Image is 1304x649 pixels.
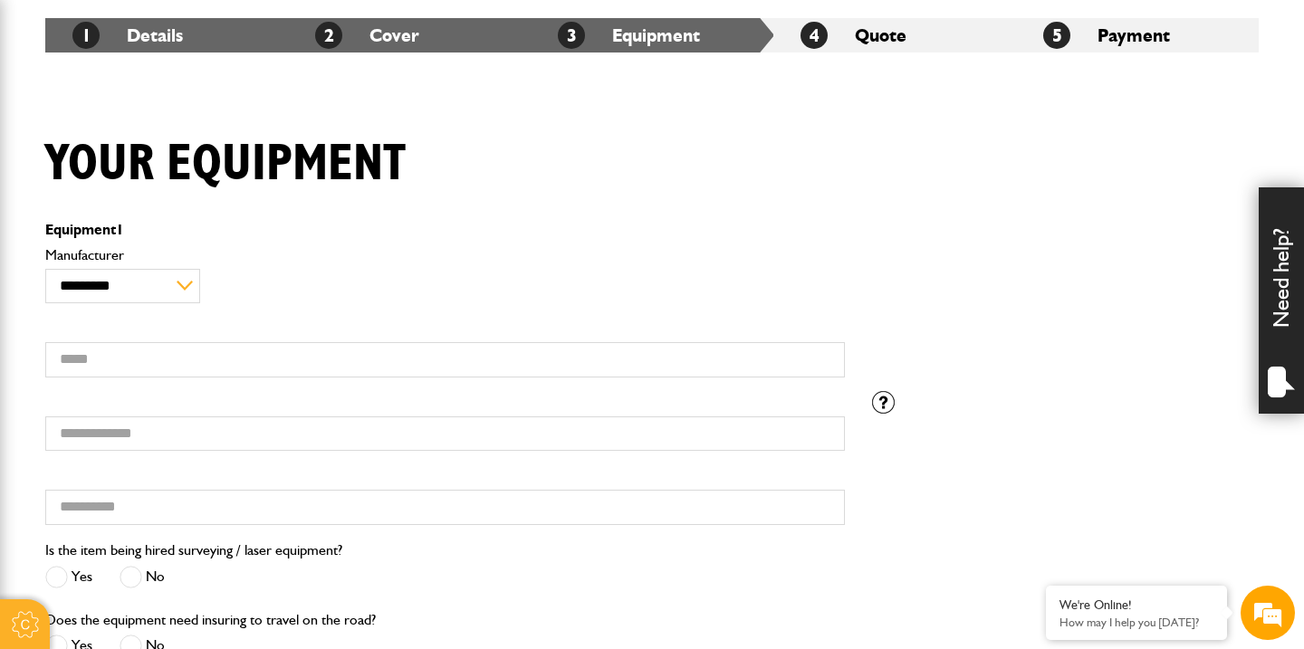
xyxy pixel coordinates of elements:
[773,18,1016,52] li: Quote
[801,22,828,49] span: 4
[558,22,585,49] span: 3
[45,134,406,195] h1: Your equipment
[72,22,100,49] span: 1
[1059,597,1213,613] div: We're Online!
[1043,22,1070,49] span: 5
[45,613,376,627] label: Does the equipment need insuring to travel on the road?
[116,221,124,238] span: 1
[531,18,773,52] li: Equipment
[1259,187,1304,414] div: Need help?
[45,248,845,262] label: Manufacturer
[45,543,342,558] label: Is the item being hired surveying / laser equipment?
[45,223,845,237] p: Equipment
[315,24,419,46] a: 2Cover
[1059,616,1213,629] p: How may I help you today?
[315,22,342,49] span: 2
[45,566,92,588] label: Yes
[72,24,183,46] a: 1Details
[120,566,165,588] label: No
[1016,18,1259,52] li: Payment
